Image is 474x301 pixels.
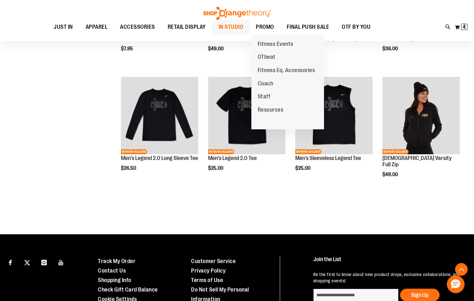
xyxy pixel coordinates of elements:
span: NETWORK EXCLUSIVE [208,149,234,154]
img: OTF Mens Coach FA23 Legend 2.0 LS Tee - Black primary image [121,77,198,154]
span: Sign Up [411,292,429,298]
a: Contact Us [98,267,126,274]
span: APPAREL [86,20,108,34]
a: Coach [251,77,280,90]
a: JUST IN [47,20,79,34]
a: Visit our Instagram page [39,256,50,267]
a: OTF BY YOU [335,20,377,34]
span: Coach [258,80,273,88]
span: Resources [258,107,284,114]
a: Men's Legend 2.0 Long Sleeve Tee [121,155,198,161]
span: $36.00 [382,46,399,52]
span: Fitness Eq. Accessories [258,67,315,75]
div: product [205,74,289,187]
a: PROMO [249,20,280,34]
a: Shopping Info [98,277,131,283]
span: JUST IN [54,20,73,34]
img: OTF Mens Coach FA23 Legend 2.0 SS Tee - Black primary image [208,77,285,154]
div: product [118,74,201,187]
a: Fitness Events [251,38,300,51]
a: Visit our Facebook page [5,256,16,267]
img: OTF Mens Coach FA23 Legend Sleeveless Tee - Black primary image [295,77,373,154]
a: Fitness Eq. Accessories [251,64,321,77]
a: IN STUDIO [212,20,250,34]
a: Visit our Youtube page [56,256,67,267]
span: OTF BY YOU [342,20,370,34]
a: APPAREL [79,20,114,34]
span: 4 [463,24,466,30]
a: OTF Mens Coach FA23 Legend 2.0 SS Tee - Black primary imageNETWORK EXCLUSIVE [208,77,285,155]
a: Men's Sleeveless Legend Tee [295,155,361,161]
span: $25.00 [295,165,311,171]
div: product [379,74,463,193]
img: Twitter [24,260,30,266]
a: OTF Ladies Coach FA23 Varsity Full Zip - Black primary imageNETWORK EXCLUSIVE [382,77,460,155]
img: Shop Orangetheory [202,7,272,20]
span: RETAIL DISPLAY [168,20,206,34]
span: $49.00 [208,46,225,52]
span: Fitness Events [258,41,293,49]
span: $7.95 [121,46,134,52]
a: RETAIL DISPLAY [161,20,212,34]
a: Visit our X page [22,256,33,267]
button: Hello, have a question? Let’s chat. [447,275,465,293]
span: IN STUDIO [219,20,243,34]
h4: Join the List [313,256,462,268]
span: NETWORK EXCLUSIVE [295,149,321,154]
a: Resources [251,103,290,117]
span: Staff [258,93,271,101]
a: FINAL PUSH SALE [280,20,336,34]
img: OTF Ladies Coach FA23 Varsity Full Zip - Black primary image [382,77,460,154]
a: Privacy Policy [191,267,225,274]
span: ACCESSORIES [120,20,155,34]
a: ACCESSORIES [114,20,161,34]
a: [DEMOGRAPHIC_DATA] Varsity Full Zip [382,155,452,168]
span: $26.50 [121,165,137,171]
span: PROMO [256,20,274,34]
div: product [292,74,376,187]
ul: IN STUDIO [251,34,324,129]
a: OTF Mens Coach FA23 Legend 2.0 LS Tee - Black primary imageNETWORK EXCLUSIVE [121,77,198,155]
span: $49.00 [382,172,399,177]
span: NETWORK EXCLUSIVE [121,149,147,154]
a: Terms of Use [191,277,223,283]
p: Be the first to know about new product drops, exclusive collaborations, and shopping events! [313,271,462,284]
a: Customer Service [191,258,236,264]
span: NETWORK EXCLUSIVE [382,149,409,154]
a: Check Gift Card Balance [98,286,158,293]
a: Men's Legend 2.0 Tee [208,155,257,161]
a: Staff [251,90,277,103]
span: FINAL PUSH SALE [287,20,329,34]
span: $25.00 [208,165,224,171]
button: Back To Top [455,263,468,276]
a: OTbeat [251,51,282,64]
a: OTF Mens Coach FA23 Legend Sleeveless Tee - Black primary imageNETWORK EXCLUSIVE [295,77,373,155]
a: Track My Order [98,258,135,264]
span: OTbeat [258,54,276,62]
